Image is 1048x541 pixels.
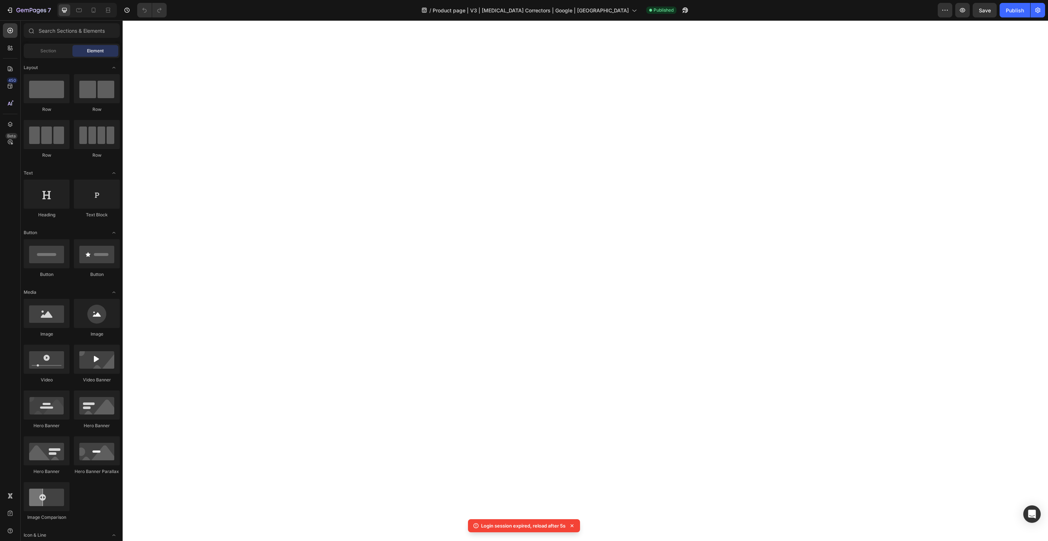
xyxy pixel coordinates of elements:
[48,6,51,15] p: 7
[24,170,33,176] span: Text
[429,7,431,14] span: /
[74,377,120,383] div: Video Banner
[7,77,17,83] div: 450
[3,3,54,17] button: 7
[74,152,120,159] div: Row
[108,529,120,541] span: Toggle open
[24,106,70,113] div: Row
[979,7,991,13] span: Save
[108,227,120,239] span: Toggle open
[108,62,120,73] span: Toggle open
[24,152,70,159] div: Row
[40,48,56,54] span: Section
[24,331,70,337] div: Image
[1023,505,1041,523] div: Open Intercom Messenger
[24,422,70,429] div: Hero Banner
[973,3,997,17] button: Save
[24,23,120,38] input: Search Sections & Elements
[24,532,46,538] span: Icon & Line
[24,229,37,236] span: Button
[123,20,1048,541] iframe: Design area
[24,271,70,278] div: Button
[24,289,36,296] span: Media
[1006,7,1024,14] div: Publish
[5,133,17,139] div: Beta
[108,286,120,298] span: Toggle open
[74,212,120,218] div: Text Block
[74,271,120,278] div: Button
[74,422,120,429] div: Hero Banner
[74,331,120,337] div: Image
[24,64,38,71] span: Layout
[433,7,629,14] span: Product page | V3 | [MEDICAL_DATA] Correctors | Google | [GEOGRAPHIC_DATA]
[137,3,167,17] div: Undo/Redo
[24,514,70,521] div: Image Comparison
[24,212,70,218] div: Heading
[481,522,565,529] p: Login session expired, reload after 5s
[87,48,104,54] span: Element
[74,468,120,475] div: Hero Banner Parallax
[1000,3,1030,17] button: Publish
[74,106,120,113] div: Row
[108,167,120,179] span: Toggle open
[654,7,674,13] span: Published
[24,468,70,475] div: Hero Banner
[24,377,70,383] div: Video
